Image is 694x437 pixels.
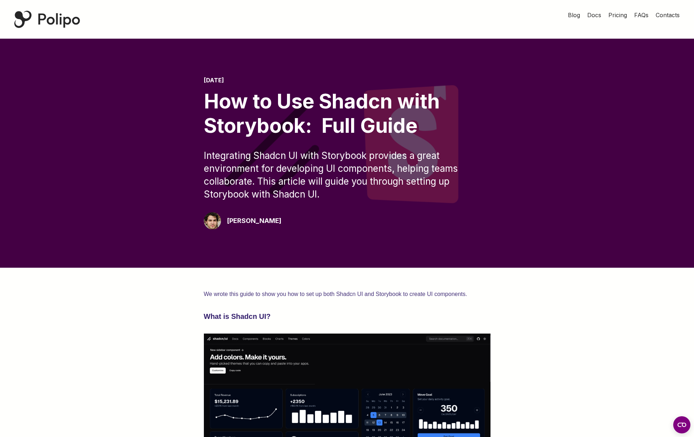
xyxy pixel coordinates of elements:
time: [DATE] [204,77,224,84]
button: Open CMP widget [673,416,690,433]
a: Docs [587,11,601,19]
a: Contacts [656,11,680,19]
a: Pricing [608,11,627,19]
div: [PERSON_NAME] [227,216,281,226]
p: We wrote this guide to show you how to set up both Shadcn UI and Storybook to create UI components. [204,289,490,299]
a: FAQs [634,11,648,19]
img: Giorgio Pari Polipo [204,212,221,229]
div: How to Use Shadcn with Storybook: Full Guide [204,89,490,137]
h3: What is Shadcn UI? [204,311,490,322]
div: Integrating Shadcn UI with Storybook provides a great environment for developing UI components, h... [204,149,490,201]
a: Blog [568,11,580,19]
